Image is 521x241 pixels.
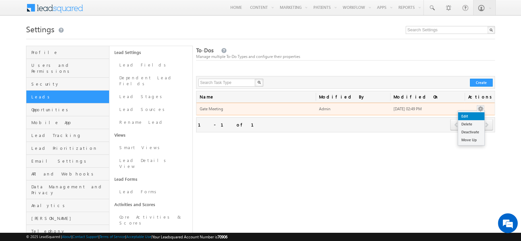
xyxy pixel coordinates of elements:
a: Lead Prioritization [26,142,109,155]
a: Users and Permissions [26,59,109,78]
span: Lead Tracking [31,132,107,138]
span: Email Settings [31,158,107,164]
a: About [62,234,72,239]
input: Search Task Type [198,79,256,87]
a: Edit [458,112,484,120]
a: Email Settings [26,155,109,168]
a: Acceptable Use [126,234,151,239]
span: Modified By [316,91,390,102]
div: 1 - 1 of 1 [198,121,262,128]
a: Lead Tracking [26,129,109,142]
span: 70906 [217,234,227,239]
span: prev [450,119,462,130]
a: Dependent Lead Fields [109,71,192,90]
img: Search [257,81,261,84]
span: © 2025 LeadSquared | | | | | [26,234,227,240]
a: Terms of Service [100,234,125,239]
a: Core Activities & Scores [109,211,192,229]
span: To-Dos [196,46,214,54]
a: next [481,120,493,130]
a: Delete [458,120,484,128]
a: Lead Fields [109,59,192,71]
span: Lead Prioritization [31,145,107,151]
a: Opportunities [26,103,109,116]
a: Smart Views [109,141,192,154]
a: Analytics [26,199,109,212]
a: Data Management and Privacy [26,180,109,199]
span: Leads [31,94,107,100]
span: Name [196,91,316,102]
button: Create [470,79,493,87]
a: Telephony [26,225,109,238]
span: Users and Permissions [31,62,107,74]
div: Minimize live chat window [108,3,124,19]
span: [DATE] 02:49 PM [393,106,422,111]
a: [PERSON_NAME] [26,212,109,225]
span: Mobile App [31,120,107,125]
a: Deactivate [458,128,484,136]
span: Modified On [390,91,465,102]
span: Actions [465,91,495,102]
span: [PERSON_NAME] [31,215,107,221]
input: Search Settings [406,26,495,34]
span: Security [31,81,107,87]
a: Profile [26,46,109,59]
span: Telephony [31,228,107,234]
span: Your Leadsquared Account Number is [152,234,227,239]
a: Move Up [458,136,484,144]
a: Lead Sources [109,103,192,116]
div: Manage multiple To-Do Types and configure their properties [196,54,495,60]
a: Lead Settings [109,46,192,59]
a: Lead Forms [109,173,192,185]
div: Chat with us now [34,35,111,43]
span: next [481,119,493,130]
a: Security [26,78,109,91]
a: Views [109,129,192,141]
a: Contact Support [72,234,99,239]
a: Lead Stages [109,90,192,103]
span: Settings [26,24,54,34]
a: Mobile App [26,116,109,129]
span: Profile [31,49,107,55]
span: Analytics [31,202,107,208]
textarea: Type your message and hit 'Enter' [9,61,120,184]
a: Lead Details View [109,154,192,173]
a: Activities and Scores [109,198,192,211]
span: Data Management and Privacy [31,184,107,196]
em: Start Chat [90,189,120,198]
a: Rename Lead [109,116,192,129]
a: API and Webhooks [26,168,109,180]
span: Admin [319,106,331,111]
a: Leads [26,91,109,103]
span: Opportunities [31,107,107,113]
a: prev [450,120,463,130]
img: d_60004797649_company_0_60004797649 [11,35,28,43]
span: API and Webhooks [31,171,107,177]
a: Lead Forms [109,185,192,198]
span: Gate Meeting [200,106,223,111]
